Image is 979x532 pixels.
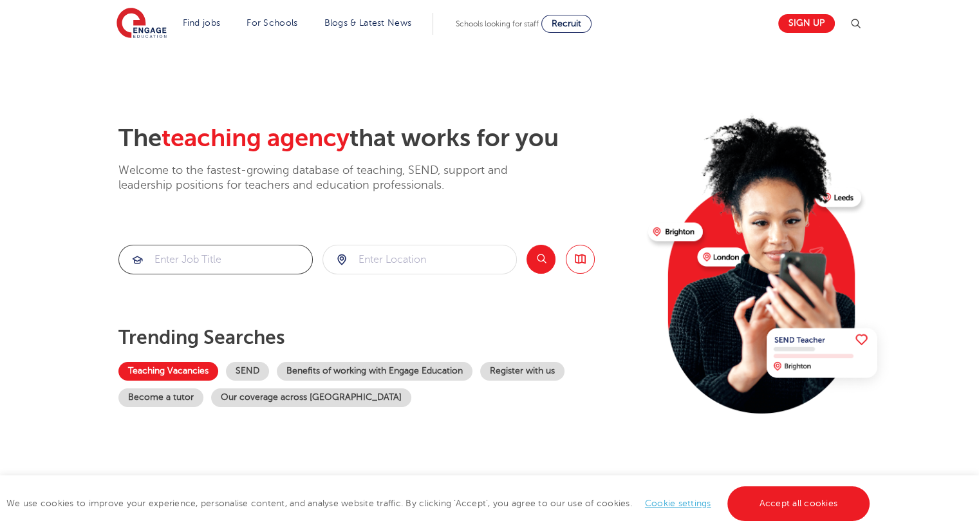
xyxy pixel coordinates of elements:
[480,362,564,381] a: Register with us
[324,18,412,28] a: Blogs & Latest News
[118,245,313,274] div: Submit
[117,8,167,40] img: Engage Education
[118,362,218,381] a: Teaching Vacancies
[118,163,543,193] p: Welcome to the fastest-growing database of teaching, SEND, support and leadership positions for t...
[118,326,638,349] p: Trending searches
[552,19,581,28] span: Recruit
[456,19,539,28] span: Schools looking for staff
[119,245,312,274] input: Submit
[211,388,411,407] a: Our coverage across [GEOGRAPHIC_DATA]
[226,362,269,381] a: SEND
[247,18,297,28] a: For Schools
[118,388,203,407] a: Become a tutor
[727,486,870,521] a: Accept all cookies
[6,499,873,508] span: We use cookies to improve your experience, personalise content, and analyse website traffic. By c...
[277,362,472,381] a: Benefits of working with Engage Education
[322,245,517,274] div: Submit
[645,499,711,508] a: Cookie settings
[778,14,835,33] a: Sign up
[323,245,516,274] input: Submit
[162,124,350,152] span: teaching agency
[183,18,221,28] a: Find jobs
[118,124,638,153] h2: The that works for you
[527,245,555,274] button: Search
[541,15,592,33] a: Recruit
